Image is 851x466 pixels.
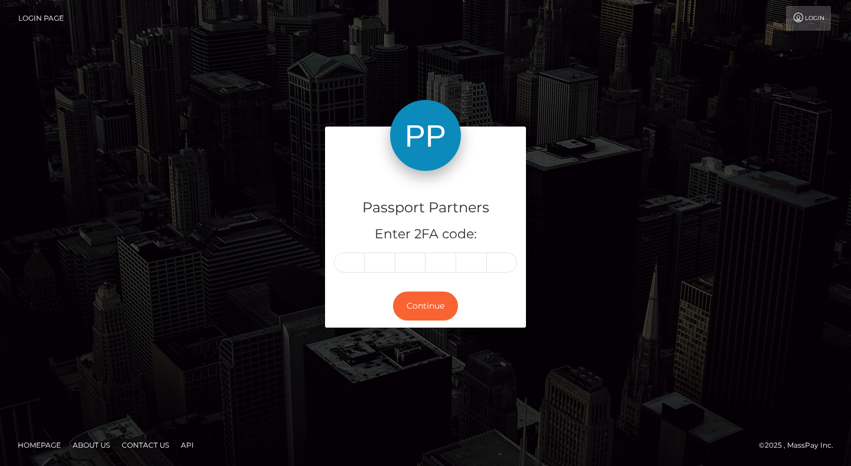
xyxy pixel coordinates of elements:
a: Login [786,6,831,31]
div: © 2025 , MassPay Inc. [759,439,842,452]
button: Continue [393,292,458,321]
a: Contact Us [117,436,174,454]
img: Passport Partners [390,100,461,171]
a: Login Page [18,6,64,31]
h4: Passport Partners [334,198,517,218]
a: Homepage [13,436,66,454]
a: About Us [68,436,115,454]
a: API [176,436,199,454]
h5: Enter 2FA code: [334,225,517,244]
